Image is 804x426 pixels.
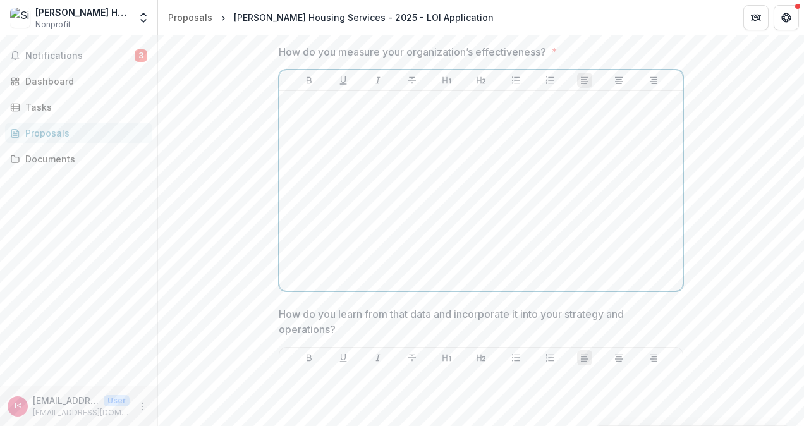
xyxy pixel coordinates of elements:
div: Tasks [25,100,142,114]
button: Align Right [646,73,661,88]
button: Align Left [577,73,592,88]
button: Heading 1 [439,350,454,365]
a: Documents [5,149,152,169]
button: Ordered List [542,73,557,88]
button: Heading 1 [439,73,454,88]
button: Bullet List [508,73,523,88]
button: More [135,399,150,414]
div: Dashboard [25,75,142,88]
div: Documents [25,152,142,166]
nav: breadcrumb [163,8,499,27]
p: How do you measure your organization’s effectiveness? [279,44,546,59]
span: Nonprofit [35,19,71,30]
div: [PERSON_NAME] Housing Services, Inc. [35,6,130,19]
a: Proposals [163,8,217,27]
button: Get Help [774,5,799,30]
div: Proposals [25,126,142,140]
button: Partners [743,5,769,30]
img: Simpson Housing Services, Inc. [10,8,30,28]
button: Notifications3 [5,46,152,66]
a: Tasks [5,97,152,118]
span: Notifications [25,51,135,61]
div: Proposals [168,11,212,24]
button: Align Center [611,73,626,88]
div: info@simpsonhousing.org <info@simpsonhousing.org> [15,402,21,410]
p: [EMAIL_ADDRESS][DOMAIN_NAME] <[EMAIL_ADDRESS][DOMAIN_NAME]> [33,394,99,407]
button: Align Center [611,350,626,365]
button: Align Right [646,350,661,365]
p: How do you learn from that data and incorporate it into your strategy and operations? [279,307,676,337]
button: Align Left [577,350,592,365]
button: Open entity switcher [135,5,152,30]
button: Strike [405,350,420,365]
a: Dashboard [5,71,152,92]
button: Ordered List [542,350,557,365]
button: Bullet List [508,350,523,365]
span: 3 [135,49,147,62]
button: Bold [301,350,317,365]
button: Strike [405,73,420,88]
a: Proposals [5,123,152,143]
button: Italicize [370,350,386,365]
button: Heading 2 [473,73,489,88]
p: User [104,395,130,406]
button: Italicize [370,73,386,88]
button: Underline [336,73,351,88]
button: Bold [301,73,317,88]
button: Heading 2 [473,350,489,365]
button: Underline [336,350,351,365]
p: [EMAIL_ADDRESS][DOMAIN_NAME] [33,407,130,418]
div: [PERSON_NAME] Housing Services - 2025 - LOI Application [234,11,494,24]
